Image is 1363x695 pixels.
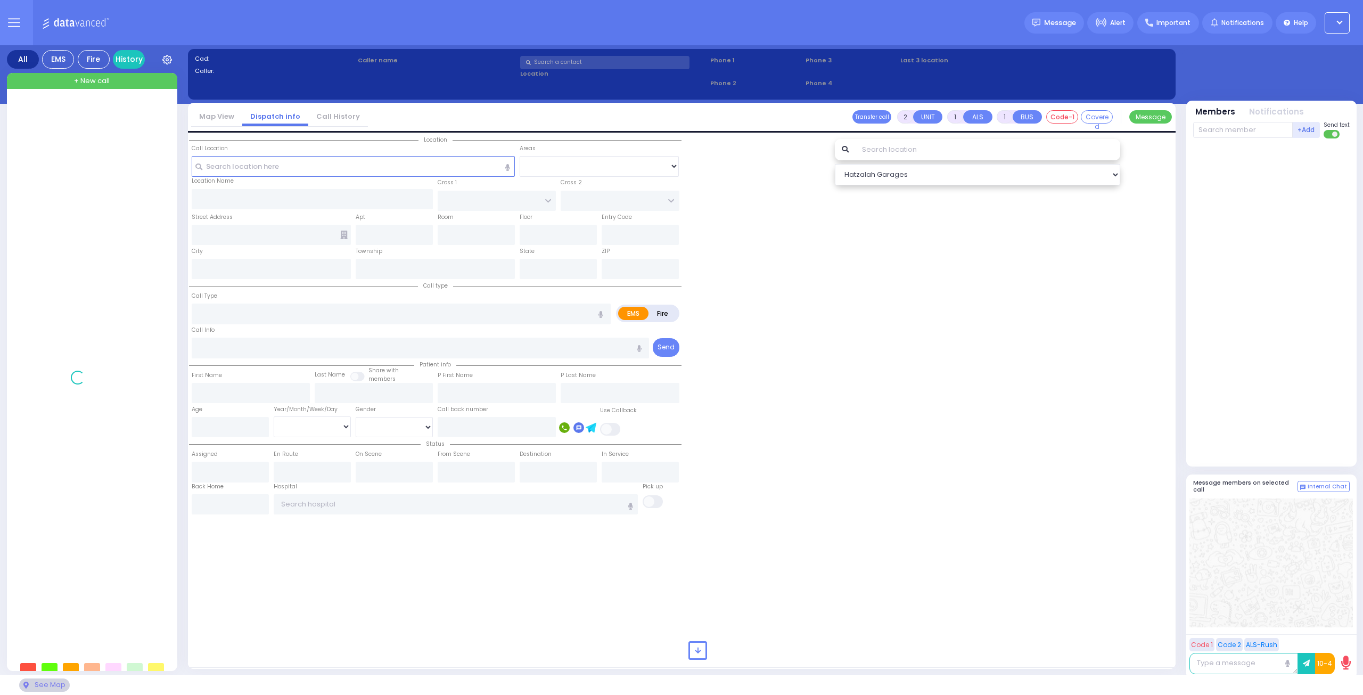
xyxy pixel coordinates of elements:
[19,678,69,692] div: See map
[192,144,228,153] label: Call Location
[192,405,202,414] label: Age
[356,247,382,256] label: Township
[438,371,473,380] label: P First Name
[1294,18,1308,28] span: Help
[274,494,638,514] input: Search hospital
[710,79,802,88] span: Phone 2
[520,247,535,256] label: State
[855,139,1121,160] input: Search location
[274,405,351,414] div: Year/Month/Week/Day
[195,54,354,63] label: Cad:
[561,371,596,380] label: P Last Name
[1013,110,1042,124] button: BUS
[113,50,145,69] a: History
[520,56,689,69] input: Search a contact
[358,56,517,65] label: Caller name
[1308,483,1347,490] span: Internal Chat
[1189,638,1214,651] button: Code 1
[653,338,679,357] button: Send
[7,50,39,69] div: All
[192,177,234,185] label: Location Name
[913,110,942,124] button: UNIT
[308,111,368,121] a: Call History
[1324,129,1341,140] label: Turn off text
[1221,18,1264,28] span: Notifications
[356,213,365,222] label: Apt
[414,361,456,369] span: Patient info
[78,50,110,69] div: Fire
[520,450,552,459] label: Destination
[1293,122,1320,138] button: +Add
[421,440,450,448] span: Status
[192,450,218,459] label: Assigned
[618,307,649,320] label: EMS
[1110,18,1126,28] span: Alert
[643,483,663,491] label: Pick up
[1193,122,1293,138] input: Search member
[806,79,897,88] span: Phone 4
[438,178,457,187] label: Cross 1
[315,371,345,379] label: Last Name
[600,406,637,415] label: Use Callback
[192,292,217,300] label: Call Type
[274,450,298,459] label: En Route
[1081,110,1113,124] button: Covered
[438,405,488,414] label: Call back number
[900,56,1034,65] label: Last 3 location
[191,111,242,121] a: Map View
[1129,110,1172,124] button: Message
[192,213,233,222] label: Street Address
[195,67,354,76] label: Caller:
[340,231,348,239] span: Other building occupants
[602,247,610,256] label: ZIP
[42,16,113,29] img: Logo
[806,56,897,65] span: Phone 3
[1193,479,1298,493] h5: Message members on selected call
[438,213,454,222] label: Room
[1300,485,1305,490] img: comment-alt.png
[418,282,453,290] span: Call type
[520,69,707,78] label: Location
[1216,638,1243,651] button: Code 2
[192,326,215,334] label: Call Info
[1032,19,1040,27] img: message.svg
[192,371,222,380] label: First Name
[274,483,297,491] label: Hospital
[74,76,110,86] span: + New call
[963,110,992,124] button: ALS
[192,156,515,176] input: Search location here
[520,144,536,153] label: Areas
[602,450,629,459] label: In Service
[242,111,308,121] a: Dispatch info
[1249,106,1304,118] button: Notifications
[192,483,224,491] label: Back Home
[648,307,678,320] label: Fire
[1046,110,1078,124] button: Code-1
[520,213,532,222] label: Floor
[1324,121,1350,129] span: Send text
[438,450,470,459] label: From Scene
[602,213,632,222] label: Entry Code
[561,178,582,187] label: Cross 2
[42,50,74,69] div: EMS
[368,366,399,374] small: Share with
[1044,18,1076,28] span: Message
[710,56,802,65] span: Phone 1
[1315,653,1335,674] button: 10-4
[1156,18,1190,28] span: Important
[368,375,396,383] span: members
[1195,106,1235,118] button: Members
[356,405,376,414] label: Gender
[356,450,382,459] label: On Scene
[1244,638,1279,651] button: ALS-Rush
[192,247,203,256] label: City
[1298,481,1350,493] button: Internal Chat
[852,110,891,124] button: Transfer call
[418,136,453,144] span: Location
